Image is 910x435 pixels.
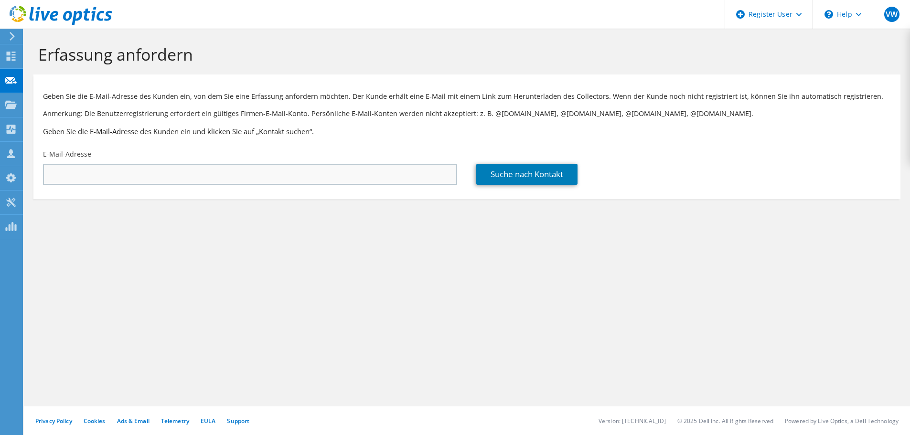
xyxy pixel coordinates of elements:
a: Ads & Email [117,417,150,425]
a: Support [227,417,249,425]
li: Version: [TECHNICAL_ID] [599,417,666,425]
svg: \n [824,10,833,19]
li: © 2025 Dell Inc. All Rights Reserved [677,417,773,425]
p: Geben Sie die E-Mail-Adresse des Kunden ein, von dem Sie eine Erfassung anfordern möchten. Der Ku... [43,91,891,102]
p: Anmerkung: Die Benutzerregistrierung erfordert ein gültiges Firmen-E-Mail-Konto. Persönliche E-Ma... [43,108,891,119]
a: Telemetry [161,417,189,425]
h1: Erfassung anfordern [38,44,891,64]
a: EULA [201,417,215,425]
label: E-Mail-Adresse [43,149,91,159]
span: VW [884,7,899,22]
li: Powered by Live Optics, a Dell Technology [785,417,899,425]
a: Cookies [84,417,106,425]
a: Privacy Policy [35,417,72,425]
a: Suche nach Kontakt [476,164,578,185]
h3: Geben Sie die E-Mail-Adresse des Kunden ein und klicken Sie auf „Kontakt suchen“. [43,126,891,137]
